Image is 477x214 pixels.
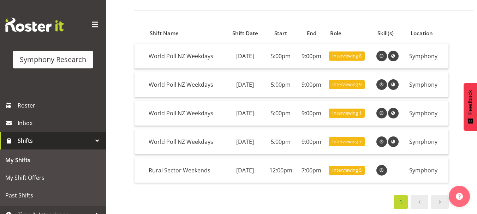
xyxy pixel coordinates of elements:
[406,158,448,183] td: Symphony
[264,101,297,126] td: 5:00pm
[297,129,326,154] td: 9:00pm
[332,138,362,145] span: Interviewing 7
[332,81,362,88] span: Interviewing 9
[332,110,362,116] span: Interviewing 1
[456,193,463,200] img: help-xxl-2.png
[226,44,264,69] td: [DATE]
[226,101,264,126] td: [DATE]
[5,155,101,165] span: My Shifts
[20,54,86,65] div: Symphony Research
[232,29,258,37] span: Shift Date
[330,29,341,37] span: Role
[297,44,326,69] td: 9:00pm
[297,101,326,126] td: 9:00pm
[264,44,297,69] td: 5:00pm
[297,158,326,183] td: 7:00pm
[411,29,433,37] span: Location
[332,167,362,173] span: Interviewing 5
[150,29,179,37] span: Shift Name
[274,29,287,37] span: Start
[406,44,448,69] td: Symphony
[146,129,226,154] td: World Poll NZ Weekdays
[2,169,104,187] a: My Shift Offers
[264,129,297,154] td: 5:00pm
[467,90,473,115] span: Feedback
[297,72,326,97] td: 9:00pm
[226,129,264,154] td: [DATE]
[5,190,101,201] span: Past Shifts
[226,72,264,97] td: [DATE]
[18,135,92,146] span: Shifts
[18,118,102,128] span: Inbox
[5,172,101,183] span: My Shift Offers
[264,72,297,97] td: 5:00pm
[2,151,104,169] a: My Shifts
[226,158,264,183] td: [DATE]
[146,72,226,97] td: World Poll NZ Weekdays
[2,187,104,204] a: Past Shifts
[406,72,448,97] td: Symphony
[406,101,448,126] td: Symphony
[377,29,394,37] span: Skill(s)
[464,83,477,131] button: Feedback - Show survey
[18,100,102,111] span: Roster
[5,18,64,32] img: Rosterit website logo
[146,158,226,183] td: Rural Sector Weekends
[332,53,362,59] span: Interviewing 8
[307,29,316,37] span: End
[406,129,448,154] td: Symphony
[264,158,297,183] td: 12:00pm
[146,101,226,126] td: World Poll NZ Weekdays
[146,44,226,69] td: World Poll NZ Weekdays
